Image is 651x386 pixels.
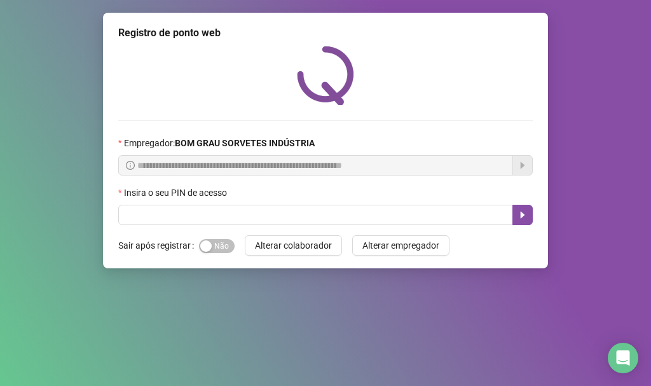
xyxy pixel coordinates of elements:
div: Open Intercom Messenger [608,343,638,373]
span: info-circle [126,161,135,170]
strong: BOM GRAU SORVETES INDÚSTRIA [175,138,315,148]
img: QRPoint [297,46,354,105]
span: Alterar colaborador [255,238,332,252]
label: Insira o seu PIN de acesso [118,186,235,200]
div: Registro de ponto web [118,25,533,41]
label: Sair após registrar [118,235,199,256]
button: Alterar colaborador [245,235,342,256]
span: Empregador : [124,136,315,150]
span: Alterar empregador [362,238,439,252]
span: caret-right [517,210,528,220]
button: Alterar empregador [352,235,449,256]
